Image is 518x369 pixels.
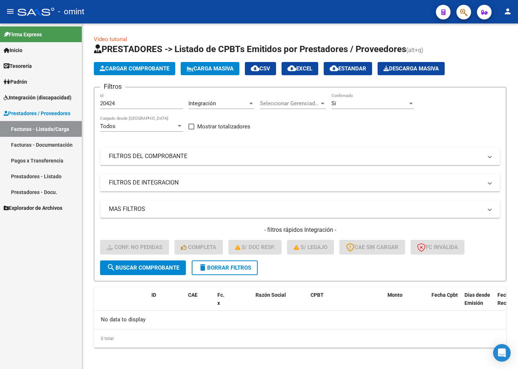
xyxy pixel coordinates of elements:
[256,292,286,298] span: Razón Social
[94,329,506,348] div: 0 total
[251,64,260,73] mat-icon: cloud_download
[100,260,186,275] button: Buscar Comprobante
[294,244,327,251] span: S/ legajo
[100,147,500,165] mat-expansion-panel-header: FILTROS DEL COMPROBANTE
[462,287,495,319] datatable-header-cell: Días desde Emisión
[406,47,423,54] span: (alt+q)
[383,65,439,72] span: Descarga Masiva
[100,81,125,92] h3: Filtros
[411,240,464,255] button: FC Inválida
[417,244,458,251] span: FC Inválida
[107,244,162,251] span: Conf. no pedidas
[192,260,258,275] button: Borrar Filtros
[378,62,445,75] app-download-masive: Descarga masiva de comprobantes (adjuntos)
[4,62,32,70] span: Tesorería
[4,204,62,212] span: Explorador de Archivos
[197,122,250,131] span: Mostrar totalizadores
[185,287,214,319] datatable-header-cell: CAE
[4,94,71,102] span: Integración (discapacidad)
[503,7,512,16] mat-icon: person
[251,65,270,72] span: CSV
[253,287,308,319] datatable-header-cell: Razón Social
[4,78,27,86] span: Padrón
[493,344,511,362] div: Open Intercom Messenger
[464,292,490,306] span: Días desde Emisión
[378,62,445,75] button: Descarga Masiva
[100,65,169,72] span: Cargar Comprobante
[100,226,500,234] h4: - filtros rápidos Integración -
[188,100,216,107] span: Integración
[4,109,70,117] span: Prestadores / Proveedores
[287,65,312,72] span: EXCEL
[151,292,156,298] span: ID
[260,100,319,107] span: Seleccionar Gerenciador
[330,64,338,73] mat-icon: cloud_download
[387,292,403,298] span: Monto
[94,44,406,54] span: PRESTADORES -> Listado de CPBTs Emitidos por Prestadores / Proveedores
[198,263,207,272] mat-icon: delete
[181,244,216,251] span: Completa
[188,292,198,298] span: CAE
[100,240,169,255] button: Conf. no pedidas
[107,264,179,271] span: Buscar Comprobante
[100,123,115,129] span: Todos
[217,292,224,306] span: Fc. x
[100,174,500,191] mat-expansion-panel-header: FILTROS DE INTEGRACION
[94,62,175,75] button: Cargar Comprobante
[187,65,234,72] span: Carga Masiva
[109,179,482,187] mat-panel-title: FILTROS DE INTEGRACION
[214,287,229,319] datatable-header-cell: Fc. x
[109,205,482,213] mat-panel-title: MAS FILTROS
[100,200,500,218] mat-expansion-panel-header: MAS FILTROS
[4,30,42,39] span: Firma Express
[174,240,223,255] button: Completa
[4,46,22,54] span: Inicio
[385,287,429,319] datatable-header-cell: Monto
[429,287,462,319] datatable-header-cell: Fecha Cpbt
[94,36,127,43] a: Video tutorial
[346,244,398,251] span: CAE SIN CARGAR
[198,264,251,271] span: Borrar Filtros
[181,62,239,75] button: Carga Masiva
[148,287,185,319] datatable-header-cell: ID
[94,311,506,329] div: No data to display
[308,287,385,319] datatable-header-cell: CPBT
[245,62,276,75] button: CSV
[107,263,115,272] mat-icon: search
[497,292,518,306] span: Fecha Recibido
[235,244,275,251] span: S/ Doc Resp.
[58,4,84,20] span: - omint
[109,152,482,160] mat-panel-title: FILTROS DEL COMPROBANTE
[330,65,366,72] span: Estandar
[311,292,324,298] span: CPBT
[282,62,318,75] button: EXCEL
[287,240,334,255] button: S/ legajo
[228,240,282,255] button: S/ Doc Resp.
[6,7,15,16] mat-icon: menu
[431,292,458,298] span: Fecha Cpbt
[287,64,296,73] mat-icon: cloud_download
[339,240,405,255] button: CAE SIN CARGAR
[324,62,372,75] button: Estandar
[331,100,336,107] span: Si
